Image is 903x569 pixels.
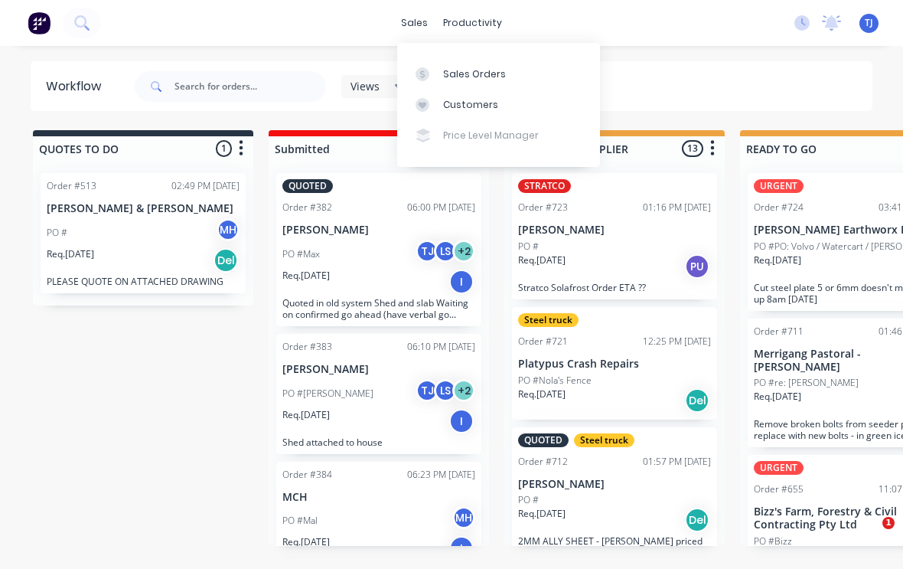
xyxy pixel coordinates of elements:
[416,240,438,263] div: TJ
[416,379,438,402] div: TJ
[518,493,539,507] p: PO #
[452,379,475,402] div: + 2
[407,340,475,354] div: 06:10 PM [DATE]
[171,179,240,193] div: 02:49 PM [DATE]
[518,358,711,371] p: Platypus Crash Repairs
[282,224,475,237] p: [PERSON_NAME]
[518,388,566,401] p: Req. [DATE]
[643,455,711,469] div: 01:57 PM [DATE]
[643,201,711,214] div: 01:16 PM [DATE]
[754,461,804,475] div: URGENT
[47,202,240,215] p: [PERSON_NAME] & [PERSON_NAME]
[282,340,332,354] div: Order #383
[512,307,717,420] div: Steel truckOrder #72112:25 PM [DATE]Platypus Crash RepairsPO #Nola's FenceReq.[DATE]Del
[407,201,475,214] div: 06:00 PM [DATE]
[217,218,240,241] div: MH
[754,201,804,214] div: Order #724
[518,455,568,469] div: Order #712
[518,224,711,237] p: [PERSON_NAME]
[518,535,711,547] p: 2MM ALLY SHEET - [PERSON_NAME] priced
[449,536,474,561] div: I
[46,77,109,96] div: Workflow
[754,325,804,338] div: Order #711
[393,11,435,34] div: sales
[434,240,457,263] div: LS
[407,468,475,482] div: 06:23 PM [DATE]
[397,90,600,120] a: Customers
[851,517,888,554] iframe: Intercom live chat
[214,248,238,273] div: Del
[685,254,709,279] div: PU
[754,535,792,548] p: PO #Bizz
[41,173,246,293] div: Order #51302:49 PM [DATE][PERSON_NAME] & [PERSON_NAME]PO #MHReq.[DATE]DelPLEASE QUOTE ON ATTACHED...
[754,482,804,496] div: Order #655
[282,387,373,401] p: PO #[PERSON_NAME]
[518,313,579,327] div: Steel truck
[47,247,94,261] p: Req. [DATE]
[882,517,895,529] span: 1
[754,253,801,267] p: Req. [DATE]
[282,247,320,261] p: PO #Max
[282,297,475,320] p: Quoted in old system Shed and slab Waiting on confirmed go ahead (have verbal go ahead from [PERS...
[47,276,240,287] p: PLEASE QUOTE ON ATTACHED DRAWING
[512,173,717,299] div: STRATCOOrder #72301:16 PM [DATE][PERSON_NAME]PO #Req.[DATE]PUStratco Solafrost Order ETA ??
[452,506,475,529] div: MH
[643,335,711,348] div: 12:25 PM [DATE]
[282,269,330,283] p: Req. [DATE]
[518,507,566,521] p: Req. [DATE]
[449,270,474,294] div: I
[518,240,539,253] p: PO #
[518,374,592,388] p: PO #Nola's Fence
[47,226,67,240] p: PO #
[282,201,332,214] div: Order #382
[276,334,481,454] div: Order #38306:10 PM [DATE][PERSON_NAME]PO #[PERSON_NAME]TJLS+2Req.[DATE]IShed attached to house
[28,11,51,34] img: Factory
[512,427,717,554] div: QUOTEDSteel truckOrder #71201:57 PM [DATE][PERSON_NAME]PO #Req.[DATE]Del2MM ALLY SHEET - [PERSON_...
[754,390,801,404] p: Req. [DATE]
[518,253,566,267] p: Req. [DATE]
[282,514,318,528] p: PO #Mal
[518,433,569,447] div: QUOTED
[449,409,474,433] div: I
[518,335,568,348] div: Order #721
[282,468,332,482] div: Order #384
[754,376,859,390] p: PO #re: [PERSON_NAME]
[350,78,380,94] span: Views
[443,98,498,112] div: Customers
[282,363,475,376] p: [PERSON_NAME]
[685,388,709,413] div: Del
[685,508,709,532] div: Del
[452,240,475,263] div: + 2
[282,179,333,193] div: QUOTED
[47,179,96,193] div: Order #513
[518,282,711,293] p: Stratco Solafrost Order ETA ??
[282,491,475,504] p: MCH
[434,379,457,402] div: LS
[435,11,510,34] div: productivity
[174,71,326,102] input: Search for orders...
[397,58,600,89] a: Sales Orders
[282,535,330,549] p: Req. [DATE]
[865,16,873,30] span: TJ
[518,478,711,491] p: [PERSON_NAME]
[518,201,568,214] div: Order #723
[518,179,571,193] div: STRATCO
[754,179,804,193] div: URGENT
[574,433,634,447] div: Steel truck
[282,408,330,422] p: Req. [DATE]
[276,173,481,326] div: QUOTEDOrder #38206:00 PM [DATE][PERSON_NAME]PO #MaxTJLS+2Req.[DATE]IQuoted in old system Shed and...
[443,67,506,81] div: Sales Orders
[282,437,475,448] p: Shed attached to house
